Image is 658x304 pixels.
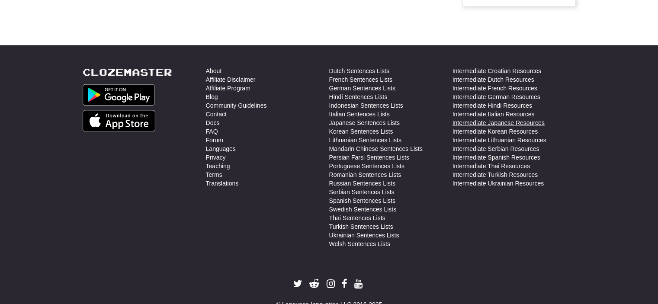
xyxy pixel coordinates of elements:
a: Turkish Sentences Lists [329,222,393,231]
a: Thai Sentences Lists [329,214,385,222]
a: Russian Sentences Lists [329,179,395,188]
a: Swedish Sentences Lists [329,205,397,214]
a: German Sentences Lists [329,84,395,93]
a: Intermediate Italian Resources [453,110,535,118]
a: Intermediate Thai Resources [453,162,530,170]
a: Affiliate Disclaimer [206,75,256,84]
a: Intermediate Dutch Resources [453,75,534,84]
a: Lithuanian Sentences Lists [329,136,401,144]
img: Get it on Google Play [83,84,155,106]
a: Japanese Sentences Lists [329,118,400,127]
a: Intermediate Turkish Resources [453,170,538,179]
a: Intermediate Korean Resources [453,127,538,136]
a: Intermediate Hindi Resources [453,101,532,110]
a: Indonesian Sentences Lists [329,101,403,110]
a: Intermediate Spanish Resources [453,153,540,162]
a: Affiliate Program [206,84,250,93]
a: Terms [206,170,222,179]
a: Intermediate Croatian Resources [453,67,541,75]
a: Korean Sentences Lists [329,127,393,136]
a: FAQ [206,127,218,136]
a: Intermediate Lithuanian Resources [453,136,546,144]
a: Docs [206,118,220,127]
a: Hindi Sentences Lists [329,93,388,101]
a: Intermediate Japanese Resources [453,118,545,127]
a: Languages [206,144,236,153]
a: Persian Farsi Sentences Lists [329,153,409,162]
a: Intermediate German Resources [453,93,540,101]
a: Portuguese Sentences Lists [329,162,404,170]
a: Translations [206,179,239,188]
a: French Sentences Lists [329,75,392,84]
a: Serbian Sentences Lists [329,188,395,196]
a: Community Guidelines [206,101,267,110]
a: Privacy [206,153,226,162]
a: Contact [206,110,227,118]
a: Forum [206,136,223,144]
a: Ukrainian Sentences Lists [329,231,399,240]
a: Mandarin Chinese Sentences Lists [329,144,423,153]
img: Get it on App Store [83,110,156,131]
a: Dutch Sentences Lists [329,67,389,75]
a: Intermediate Serbian Resources [453,144,539,153]
a: Welsh Sentences Lists [329,240,390,248]
a: About [206,67,222,75]
a: Clozemaster [83,67,172,77]
a: Blog [206,93,218,101]
a: Intermediate French Resources [453,84,537,93]
a: Romanian Sentences Lists [329,170,401,179]
a: Italian Sentences Lists [329,110,390,118]
a: Teaching [206,162,230,170]
a: Intermediate Ukrainian Resources [453,179,544,188]
a: Spanish Sentences Lists [329,196,395,205]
